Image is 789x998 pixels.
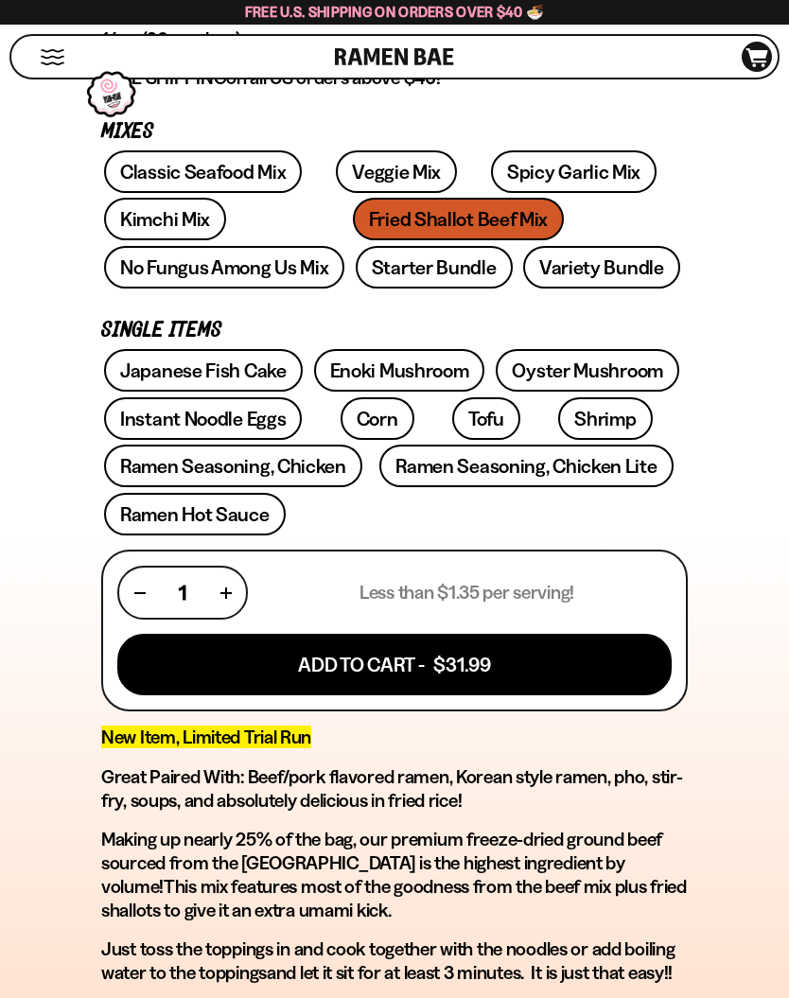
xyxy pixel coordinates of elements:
a: Oyster Mushroom [496,349,679,392]
p: Single Items [101,322,688,340]
a: Variety Bundle [523,246,680,289]
h2: Great Paired With: Beef/pork flavored ramen, Korean style ramen, pho, stir-fry, soups, and absolu... [101,765,688,813]
button: Mobile Menu Trigger [40,49,65,65]
a: Enoki Mushroom [314,349,485,392]
a: Ramen Hot Sauce [104,493,286,535]
a: Shrimp [558,397,652,440]
p: Mixes [101,123,688,141]
a: Ramen Seasoning, Chicken [104,445,362,487]
a: Ramen Seasoning, Chicken Lite [379,445,673,487]
button: Add To Cart - $31.99 [117,634,672,695]
p: Less than $1.35 per serving! [359,581,574,604]
a: Veggie Mix [336,150,457,193]
span: Free U.S. Shipping on Orders over $40 🍜 [245,3,545,21]
a: Spicy Garlic Mix [491,150,657,193]
a: No Fungus Among Us Mix [104,246,344,289]
a: Japanese Fish Cake [104,349,303,392]
a: Starter Bundle [356,246,513,289]
a: Tofu [452,397,520,440]
span: New Item, Limited Trial Run [101,726,311,748]
p: Making up nearly 25% of the bag, our premium freeze-dried ground beef sourced from the [GEOGRAPHI... [101,828,688,922]
span: 1 [179,581,186,604]
a: Corn [341,397,414,440]
a: Classic Seafood Mix [104,150,302,193]
a: Kimchi Mix [104,198,226,240]
span: toss the toppings in and cook together with the noodles or add boiling water to the toppings [101,937,675,984]
p: Just and let it sit for at least 3 minutes. It is just that easy!! [101,937,688,985]
span: This mix features most of the goodness from the beef mix plus fried shallots to give it an extra ... [101,875,687,921]
a: Instant Noodle Eggs [104,397,302,440]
